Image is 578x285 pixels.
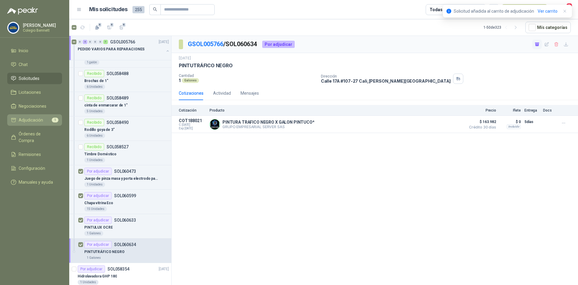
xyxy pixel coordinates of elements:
[7,176,62,188] a: Manuales y ayuda
[19,103,46,109] span: Negociaciones
[525,22,571,33] button: Mís categorías
[114,242,136,247] p: SOL060634
[84,255,103,260] div: 1 Galones
[23,29,61,32] p: Colegio Bennett
[188,40,223,48] a: GSOL005766
[241,90,259,97] div: Mensajes
[107,71,129,76] p: SOL058488
[7,100,62,112] a: Negociaciones
[98,22,102,27] span: 6
[107,267,129,271] p: SOL058354
[502,4,548,15] button: Nueva solicitud
[7,87,62,98] a: Licitaciones
[69,214,171,239] a: Por adjudicarSOL060633PINTULUX OCRE1 Galones
[84,119,104,126] div: Recibido
[110,40,135,44] p: GSOL005766
[78,38,170,58] a: 0 4 0 0 0 7 GSOL005766[DATE] PEDIDO VARIOS PARA REPARACIONES
[153,7,157,11] span: search
[213,90,231,97] div: Actividad
[84,168,112,175] div: Por adjudicar
[84,70,104,77] div: Recibido
[19,117,43,123] span: Adjudicación
[19,179,53,185] span: Manuales y ayuda
[560,4,571,15] button: 8
[84,151,117,157] p: Timbre Doméstico
[84,231,103,236] div: 1 Galones
[84,143,104,150] div: Recibido
[188,40,257,49] p: / SOL060634
[103,40,108,44] div: 7
[524,108,539,112] p: Entrega
[84,127,115,133] p: Rodillo goya de 3"
[179,90,204,97] div: Cotizaciones
[7,45,62,56] a: Inicio
[84,192,112,199] div: Por adjudicar
[110,22,114,27] span: 6
[179,108,206,112] p: Cotización
[69,116,171,141] a: RecibidoSOL058490Rodillo goya de 3"6 Unidades
[84,78,108,84] p: Brochas de 1"
[483,23,521,32] div: 1 - 50 de 323
[19,165,45,172] span: Configuración
[69,165,171,190] a: Por adjudicarSOL060473Juego de pinza masa y porta electrodo para soldador1 Unidades
[159,266,169,272] p: [DATE]
[19,47,28,54] span: Inicio
[210,119,220,129] img: Company Logo
[321,74,451,78] p: Dirección
[114,218,136,222] p: SOL060633
[78,265,105,273] div: Por adjudicar
[182,78,199,83] div: Galones
[7,114,62,126] a: Adjudicación1
[84,200,113,206] p: Chapa vitrina Eco
[84,217,112,224] div: Por adjudicar
[78,40,82,44] div: 0
[69,92,171,116] a: RecibidoSOL058489cinta de enmarcarar de 1"5 Unidades
[93,40,98,44] div: 0
[78,46,144,52] p: PEDIDO VARIOS PARA REPARACIONES
[84,182,105,187] div: 1 Unidades
[179,62,233,69] p: PINTUTRÁFICO NEGRO
[179,78,181,83] p: 1
[159,39,169,45] p: [DATE]
[210,108,462,112] p: Producto
[84,158,105,163] div: 1 Unidades
[132,6,144,13] span: 255
[84,225,113,230] p: PINTULUX OCRE
[7,163,62,174] a: Configuración
[19,89,41,96] span: Licitaciones
[107,96,129,100] p: SOL058489
[179,123,206,127] span: C: [DATE]
[19,151,41,158] span: Remisiones
[69,239,171,263] a: Por adjudicarSOL060634PINTUTRÁFICO NEGRO1 Galones
[466,118,496,125] span: $ 163.982
[84,241,112,248] div: Por adjudicar
[466,108,496,112] p: Precio
[321,78,451,84] p: Calle 17A #107-27 Cali , [PERSON_NAME][GEOGRAPHIC_DATA]
[19,131,56,144] span: Órdenes de Compra
[89,5,128,14] h1: Mis solicitudes
[84,103,128,108] p: cinta de enmarcarar de 1"
[107,145,129,149] p: SOL058527
[8,22,19,33] img: Company Logo
[84,133,105,138] div: 6 Unidades
[7,149,62,160] a: Remisiones
[88,40,92,44] div: 0
[122,22,126,27] span: 6
[538,8,558,14] a: Ver carrito
[117,23,126,32] button: 6
[262,41,295,48] div: Por adjudicar
[179,74,316,78] p: Cantidad
[7,128,62,146] a: Órdenes de Compra
[543,108,555,112] p: Docs
[222,120,315,125] p: PINTURA TRAFICO NEGRO X GALON PINTUCO*
[454,8,534,14] p: Solicitud añadida al carrito de adjudicación
[114,169,136,173] p: SOL060473
[69,68,171,92] a: RecibidoSOL058488Brochas de 1"6 Unidades
[84,94,104,102] div: Recibido
[446,9,451,14] span: info-circle
[78,280,98,285] div: 1 Unidades
[179,118,206,123] p: COT188021
[7,59,62,70] a: Chat
[84,84,105,89] div: 6 Unidades
[84,207,107,211] div: 15 Unidades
